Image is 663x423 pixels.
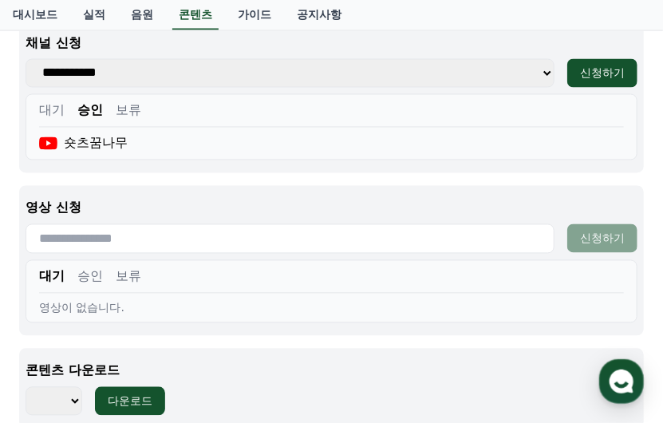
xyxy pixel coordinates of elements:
[39,300,624,316] div: 영상이 없습니다.
[39,134,128,153] div: 숏츠꿈나무
[146,315,165,328] span: 대화
[108,393,152,409] div: 다운로드
[580,65,625,81] div: 신청하기
[77,267,103,287] button: 승인
[39,267,65,287] button: 대기
[567,59,637,88] button: 신청하기
[567,224,637,253] button: 신청하기
[26,199,637,218] p: 영상 신청
[5,291,105,330] a: 홈
[116,267,141,287] button: 보류
[77,101,103,121] button: 승인
[39,101,65,121] button: 대기
[95,387,165,416] button: 다운로드
[580,231,625,247] div: 신청하기
[206,291,306,330] a: 설정
[105,291,206,330] a: 대화
[116,101,141,121] button: 보류
[26,34,637,53] p: 채널 신청
[247,314,266,327] span: 설정
[26,362,637,381] p: 콘텐츠 다운로드
[50,314,60,327] span: 홈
